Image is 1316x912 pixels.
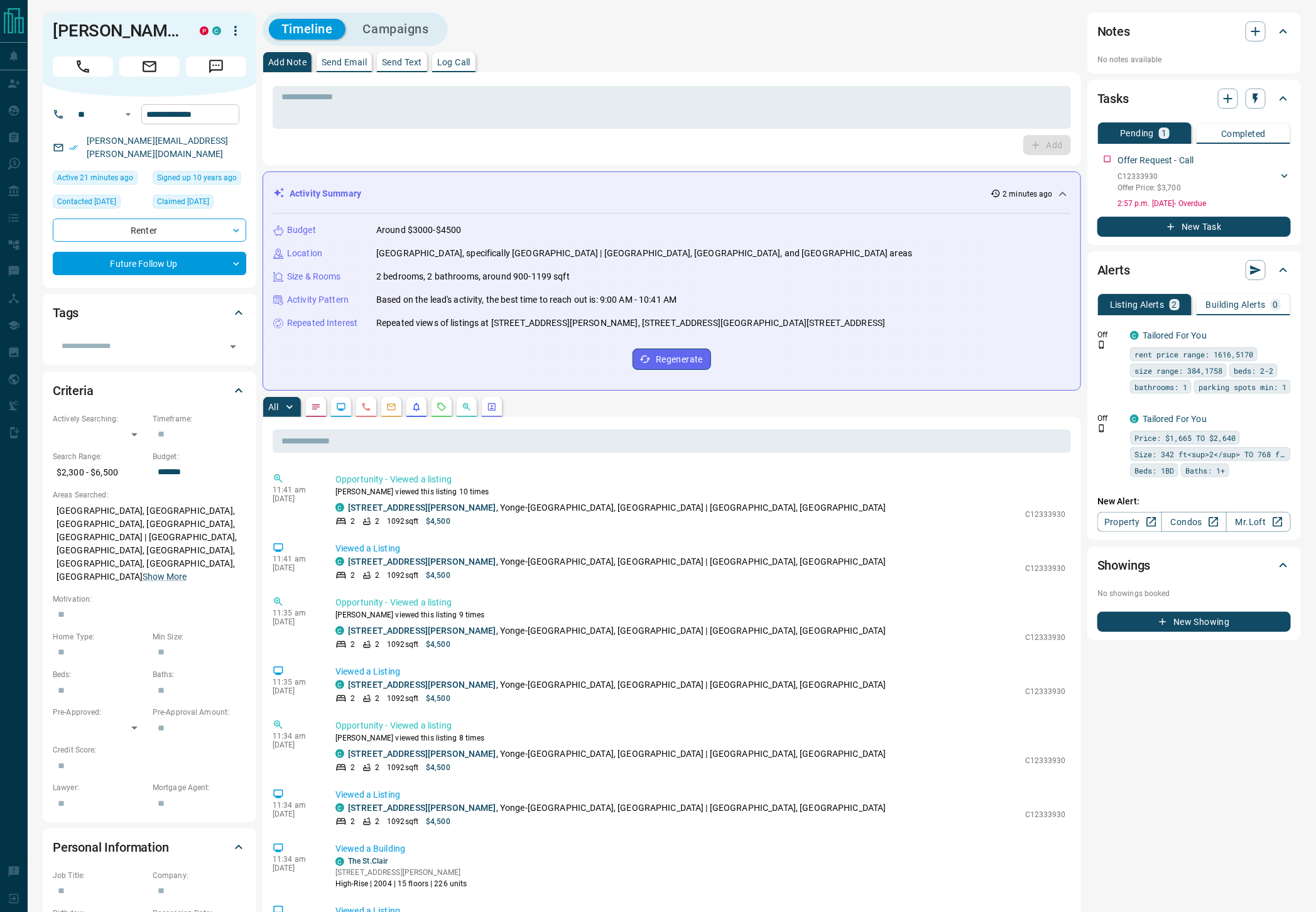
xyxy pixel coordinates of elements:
[1003,188,1053,200] p: 2 minutes ago
[1118,154,1194,167] p: Offer Request - Call
[335,732,1066,744] p: [PERSON_NAME] viewed this listing 8 times
[351,762,355,773] p: 2
[269,19,345,40] button: Timeline
[1097,84,1291,114] div: Tasks
[426,570,450,581] p: $4,500
[335,486,1066,497] p: [PERSON_NAME] viewed this listing 10 times
[1130,331,1139,340] div: condos.ca
[335,719,1066,732] p: Opportunity - Viewed a listing
[1097,89,1129,109] h2: Tasks
[335,473,1066,486] p: Opportunity - Viewed a listing
[376,224,461,237] p: Around $3000-$4500
[387,816,418,827] p: 1092 sqft
[1199,381,1286,393] span: parking spots min: 1
[268,403,278,411] p: All
[335,609,1066,621] p: [PERSON_NAME] viewed this listing 9 times
[351,639,355,650] p: 2
[273,741,317,749] p: [DATE]
[1097,550,1291,580] div: Showings
[1134,464,1174,477] span: Beds: 1BD
[322,58,367,67] p: Send Email
[426,762,450,773] p: $4,500
[375,816,379,827] p: 2
[1025,755,1066,766] p: C12333930
[1097,21,1130,41] h2: Notes
[153,707,246,718] p: Pre-Approval Amount:
[348,556,496,567] a: [STREET_ADDRESS][PERSON_NAME]
[351,19,442,40] button: Campaigns
[375,516,379,527] p: 2
[53,837,169,857] h2: Personal Information
[387,516,418,527] p: 1092 sqft
[273,494,317,503] p: [DATE]
[69,143,78,152] svg: Email Verified
[53,501,246,587] p: [GEOGRAPHIC_DATA], [GEOGRAPHIC_DATA], [GEOGRAPHIC_DATA], [GEOGRAPHIC_DATA], [GEOGRAPHIC_DATA] | [...
[348,680,496,690] a: [STREET_ADDRESS][PERSON_NAME]
[348,626,496,636] a: [STREET_ADDRESS][PERSON_NAME]
[361,402,371,412] svg: Calls
[186,57,246,77] span: Message
[335,665,1066,678] p: Viewed a Listing
[273,855,317,864] p: 11:34 am
[143,570,187,584] button: Show More
[348,624,886,638] p: , Yonge-[GEOGRAPHIC_DATA], [GEOGRAPHIC_DATA] | [GEOGRAPHIC_DATA], [GEOGRAPHIC_DATA]
[437,402,447,412] svg: Requests
[53,782,146,793] p: Lawyer:
[53,594,246,605] p: Motivation:
[351,516,355,527] p: 2
[1118,198,1291,209] p: 2:57 p.m. [DATE] - Overdue
[287,317,357,330] p: Repeated Interest
[426,516,450,527] p: $4,500
[335,557,344,566] div: condos.ca
[287,270,341,283] p: Size & Rooms
[273,810,317,818] p: [DATE]
[53,462,146,483] p: $2,300 - $6,500
[53,832,246,862] div: Personal Information
[1161,512,1226,532] a: Condos
[273,555,317,563] p: 11:41 am
[351,816,355,827] p: 2
[348,678,886,692] p: , Yonge-[GEOGRAPHIC_DATA], [GEOGRAPHIC_DATA] | [GEOGRAPHIC_DATA], [GEOGRAPHIC_DATA]
[1143,414,1207,424] a: Tailored For You
[1097,424,1106,433] svg: Push Notification Only
[57,171,133,184] span: Active 21 minutes ago
[273,617,317,626] p: [DATE]
[1097,340,1106,349] svg: Push Notification Only
[348,749,496,759] a: [STREET_ADDRESS][PERSON_NAME]
[153,451,246,462] p: Budget:
[426,639,450,650] p: $4,500
[1134,364,1222,377] span: size range: 384,1758
[1097,54,1291,65] p: No notes available
[287,224,316,237] p: Budget
[1118,171,1181,182] p: C12333930
[53,376,246,406] div: Criteria
[53,252,246,275] div: Future Follow Up
[1025,632,1066,643] p: C12333930
[53,631,146,643] p: Home Type:
[153,631,246,643] p: Min Size:
[87,136,229,159] a: [PERSON_NAME][EMAIL_ADDRESS][PERSON_NAME][DOMAIN_NAME]
[1110,300,1165,309] p: Listing Alerts
[287,293,349,307] p: Activity Pattern
[268,58,307,67] p: Add Note
[273,732,317,741] p: 11:34 am
[411,402,421,412] svg: Listing Alerts
[1097,413,1123,424] p: Off
[1226,512,1291,532] a: Mr.Loft
[376,270,570,283] p: 2 bedrooms, 2 bathrooms, around 900-1199 sqft
[1161,129,1166,138] p: 1
[1025,563,1066,574] p: C12333930
[119,57,180,77] span: Email
[1273,300,1278,309] p: 0
[273,864,317,872] p: [DATE]
[57,195,116,208] span: Contacted [DATE]
[224,338,242,356] button: Open
[287,247,322,260] p: Location
[53,489,246,501] p: Areas Searched:
[1025,809,1066,820] p: C12333930
[153,669,246,680] p: Baths:
[375,762,379,773] p: 2
[53,413,146,425] p: Actively Searching:
[426,693,450,704] p: $4,500
[153,413,246,425] p: Timeframe:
